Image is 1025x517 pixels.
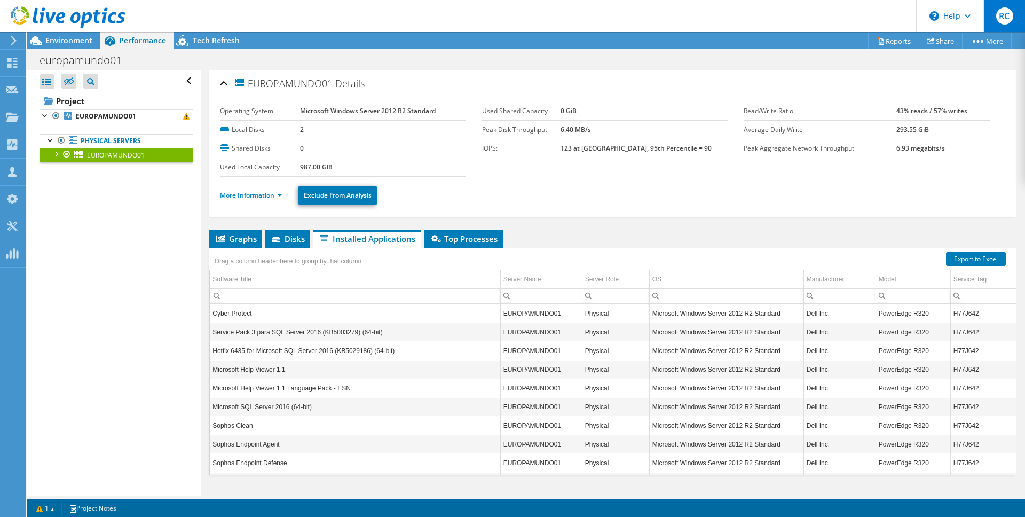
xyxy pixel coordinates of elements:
[119,35,166,45] span: Performance
[876,453,950,472] td: Column Model, Value PowerEdge R320
[876,288,950,303] td: Column Model, Filter cell
[210,435,500,453] td: Column Software Title, Value Sophos Endpoint Agent
[950,435,1017,453] td: Column Service Tag, Value H77J642
[744,106,896,116] label: Read/Write Ratio
[649,453,803,472] td: Column OS, Value Microsoft Windows Server 2012 R2 Standard
[212,254,364,269] div: Drag a column header here to group by that column
[582,397,649,416] td: Column Server Role, Value Physical
[500,435,582,453] td: Column Server Name, Value EUROPAMUNDO01
[868,33,919,49] a: Reports
[950,453,1017,472] td: Column Service Tag, Value H77J642
[876,416,950,435] td: Column Model, Value PowerEdge R320
[210,288,500,303] td: Column Software Title, Filter cell
[500,453,582,472] td: Column Server Name, Value EUROPAMUNDO01
[962,33,1012,49] a: More
[500,360,582,379] td: Column Server Name, Value EUROPAMUNDO01
[300,125,304,134] b: 2
[876,323,950,341] td: Column Model, Value PowerEdge R320
[40,148,193,162] a: EUROPAMUNDO01
[76,112,136,121] b: EUROPAMUNDO01
[270,233,305,244] span: Disks
[500,379,582,397] td: Column Server Name, Value EUROPAMUNDO01
[300,106,436,115] b: Microsoft Windows Server 2012 R2 Standard
[649,270,803,289] td: OS Column
[87,151,145,160] span: EUROPAMUNDO01
[649,416,803,435] td: Column OS, Value Microsoft Windows Server 2012 R2 Standard
[210,323,500,341] td: Column Software Title, Value Service Pack 3 para SQL Server 2016 (KB5003279) (64-bit)
[896,106,967,115] b: 43% reads / 57% writes
[996,7,1013,25] span: RC
[649,323,803,341] td: Column OS, Value Microsoft Windows Server 2012 R2 Standard
[500,288,582,303] td: Column Server Name, Filter cell
[876,341,950,360] td: Column Model, Value PowerEdge R320
[318,233,415,244] span: Installed Applications
[482,124,561,135] label: Peak Disk Throughput
[803,416,876,435] td: Column Manufacturer, Value Dell Inc.
[220,191,282,200] a: More Information
[950,270,1017,289] td: Service Tag Column
[300,162,333,171] b: 987.00 GiB
[929,11,939,21] svg: \n
[212,273,251,286] div: Software Title
[649,397,803,416] td: Column OS, Value Microsoft Windows Server 2012 R2 Standard
[950,397,1017,416] td: Column Service Tag, Value H77J642
[582,453,649,472] td: Column Server Role, Value Physical
[500,416,582,435] td: Column Server Name, Value EUROPAMUNDO01
[500,341,582,360] td: Column Server Name, Value EUROPAMUNDO01
[803,435,876,453] td: Column Manufacturer, Value Dell Inc.
[649,288,803,303] td: Column OS, Filter cell
[220,143,299,154] label: Shared Disks
[35,54,138,66] h1: europamundo01
[582,270,649,289] td: Server Role Column
[482,143,561,154] label: IOPS:
[210,304,500,323] td: Column Software Title, Value Cyber Protect
[210,360,500,379] td: Column Software Title, Value Microsoft Help Viewer 1.1
[876,304,950,323] td: Column Model, Value PowerEdge R320
[803,397,876,416] td: Column Manufacturer, Value Dell Inc.
[298,186,377,205] a: Exclude From Analysis
[879,273,896,286] div: Model
[582,416,649,435] td: Column Server Role, Value Physical
[500,323,582,341] td: Column Server Name, Value EUROPAMUNDO01
[220,124,299,135] label: Local Disks
[896,144,945,153] b: 6.93 megabits/s
[744,124,896,135] label: Average Daily Write
[300,144,304,153] b: 0
[500,472,582,491] td: Column Server Name, Value EUROPAMUNDO01
[803,341,876,360] td: Column Manufacturer, Value Dell Inc.
[500,270,582,289] td: Server Name Column
[803,453,876,472] td: Column Manufacturer, Value Dell Inc.
[582,360,649,379] td: Column Server Role, Value Physical
[950,304,1017,323] td: Column Service Tag, Value H77J642
[40,92,193,109] a: Project
[946,252,1006,266] a: Export to Excel
[234,77,333,89] span: EUROPAMUNDO01
[500,397,582,416] td: Column Server Name, Value EUROPAMUNDO01
[210,472,500,491] td: Column Software Title, Value Sophos Live Query
[561,125,591,134] b: 6.40 MB/s
[919,33,963,49] a: Share
[210,397,500,416] td: Column Software Title, Value Microsoft SQL Server 2016 (64-bit)
[803,472,876,491] td: Column Manufacturer, Value Dell Inc.
[876,472,950,491] td: Column Model, Value PowerEdge R320
[40,109,193,123] a: EUROPAMUNDO01
[430,233,498,244] span: Top Processes
[582,379,649,397] td: Column Server Role, Value Physical
[652,273,661,286] div: OS
[210,341,500,360] td: Column Software Title, Value Hotfix 6435 for Microsoft SQL Server 2016 (KB5029186) (64-bit)
[896,125,929,134] b: 293.55 GiB
[950,288,1017,303] td: Column Service Tag, Filter cell
[953,273,987,286] div: Service Tag
[220,106,299,116] label: Operating System
[807,273,845,286] div: Manufacturer
[582,435,649,453] td: Column Server Role, Value Physical
[876,360,950,379] td: Column Model, Value PowerEdge R320
[876,379,950,397] td: Column Model, Value PowerEdge R320
[582,288,649,303] td: Column Server Role, Filter cell
[210,453,500,472] td: Column Software Title, Value Sophos Endpoint Defense
[950,341,1017,360] td: Column Service Tag, Value H77J642
[803,304,876,323] td: Column Manufacturer, Value Dell Inc.
[582,341,649,360] td: Column Server Role, Value Physical
[582,323,649,341] td: Column Server Role, Value Physical
[649,379,803,397] td: Column OS, Value Microsoft Windows Server 2012 R2 Standard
